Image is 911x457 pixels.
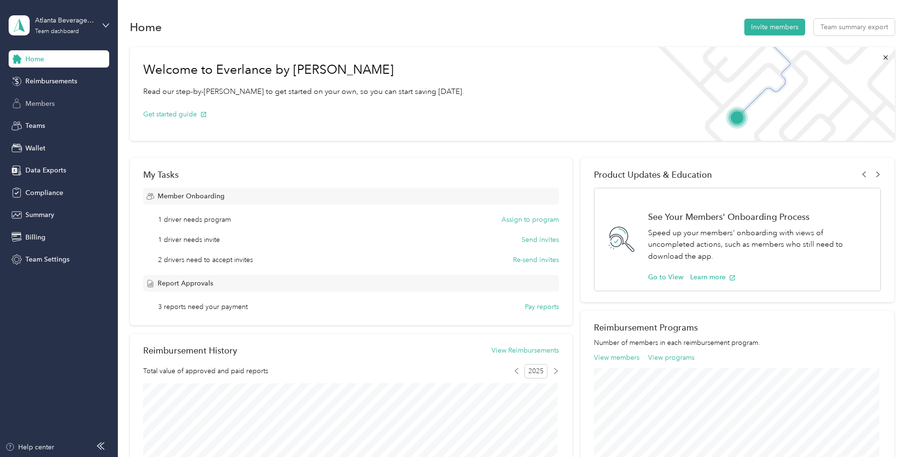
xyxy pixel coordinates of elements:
span: Team Settings [25,254,69,264]
button: View members [594,353,639,363]
span: Summary [25,210,54,220]
p: Read our step-by-[PERSON_NAME] to get started on your own, so you can start saving [DATE]. [143,86,464,98]
h2: Reimbursement History [143,345,237,355]
button: Re-send invites [513,255,559,265]
button: View programs [648,353,695,363]
span: Wallet [25,143,46,153]
span: 1 driver needs program [158,215,231,225]
span: 1 driver needs invite [158,235,220,245]
span: Teams [25,121,45,131]
h1: Home [130,22,162,32]
button: Help center [5,442,54,452]
span: Billing [25,232,46,242]
h1: Welcome to Everlance by [PERSON_NAME] [143,62,464,78]
span: 3 reports need your payment [158,302,248,312]
span: Total value of approved and paid reports [143,366,268,376]
span: Members [25,99,55,109]
span: Reimbursements [25,76,77,86]
div: Atlanta Beverage Company [35,15,95,25]
span: 2 drivers need to accept invites [158,255,253,265]
div: My Tasks [143,170,559,180]
button: Learn more [690,272,736,282]
span: Report Approvals [158,278,213,288]
span: Member Onboarding [158,191,225,201]
iframe: Everlance-gr Chat Button Frame [857,403,911,457]
button: Invite members [744,19,805,35]
button: Pay reports [525,302,559,312]
span: Compliance [25,188,63,198]
h1: See Your Members' Onboarding Process [648,212,870,222]
img: Welcome to everlance [649,47,894,141]
button: Send invites [522,235,559,245]
span: Home [25,54,44,64]
div: Team dashboard [35,29,79,34]
span: Product Updates & Education [594,170,712,180]
span: 2025 [524,364,547,378]
button: Team summary export [814,19,895,35]
button: View Reimbursements [491,345,559,355]
p: Speed up your members' onboarding with views of uncompleted actions, such as members who still ne... [648,227,870,263]
h2: Reimbursement Programs [594,322,881,332]
span: Data Exports [25,165,66,175]
button: Assign to program [501,215,559,225]
p: Number of members in each reimbursement program. [594,338,881,348]
button: Get started guide [143,109,207,119]
button: Go to View [648,272,683,282]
